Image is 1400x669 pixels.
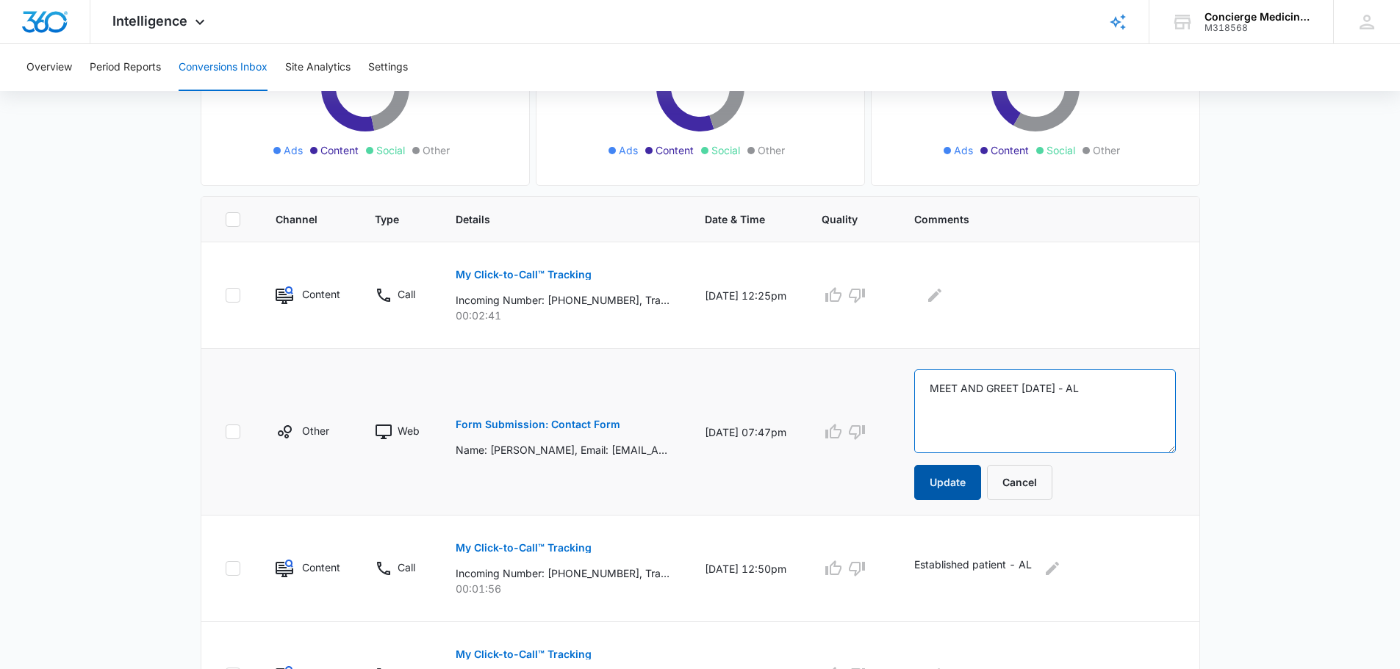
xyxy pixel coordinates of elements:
span: Details [456,211,648,227]
button: Edit Comments [923,283,947,307]
p: My Click-to-Call™ Tracking [456,270,592,280]
span: Content [656,142,694,158]
div: account name [1205,11,1312,23]
button: Period Reports [90,44,161,91]
p: Content [302,286,340,302]
p: 00:01:56 [456,581,670,596]
p: Web [398,423,420,438]
p: My Click-to-Call™ Tracking [456,649,592,659]
p: 00:02:41 [456,308,670,323]
span: Channel [276,211,319,227]
textarea: MEET AND GREET [DATE] - AL [914,369,1175,453]
button: Site Analytics [285,44,351,91]
button: My Click-to-Call™ Tracking [456,257,592,292]
p: Other [302,423,329,438]
td: [DATE] 12:50pm [687,516,804,622]
span: Content [320,142,359,158]
span: Quality [822,211,858,227]
button: Edit Comments [1041,557,1064,580]
p: Incoming Number: [PHONE_NUMBER], Tracking Number: [PHONE_NUMBER], Ring To: [PHONE_NUMBER], Caller... [456,292,670,308]
span: Content [991,142,1029,158]
button: Cancel [987,465,1052,500]
button: Form Submission: Contact Form [456,407,620,442]
p: Form Submission: Contact Form [456,419,620,430]
button: My Click-to-Call™ Tracking [456,530,592,565]
span: Social [1047,142,1075,158]
button: Update [914,465,981,500]
p: Content [302,560,340,575]
p: Established patient - AL [914,557,1032,580]
span: Other [758,142,785,158]
button: Conversions Inbox [179,44,268,91]
p: Name: [PERSON_NAME], Email: [EMAIL_ADDRESS][DOMAIN_NAME], Phone: [PHONE_NUMBER], How can we help?... [456,442,670,458]
span: Other [423,142,450,158]
span: Ads [619,142,638,158]
p: Call [398,286,415,302]
button: Overview [26,44,72,91]
p: Call [398,560,415,575]
p: My Click-to-Call™ Tracking [456,543,592,553]
span: Ads [284,142,303,158]
div: account id [1205,23,1312,33]
button: Settings [368,44,408,91]
td: [DATE] 07:47pm [687,349,804,516]
td: [DATE] 12:25pm [687,242,804,349]
span: Date & Time [705,211,765,227]
span: Intelligence [112,13,187,29]
span: Ads [954,142,973,158]
span: Social [376,142,405,158]
p: Incoming Number: [PHONE_NUMBER], Tracking Number: [PHONE_NUMBER], Ring To: [PHONE_NUMBER], Caller... [456,565,670,581]
span: Comments [914,211,1154,227]
span: Type [375,211,399,227]
span: Other [1093,142,1120,158]
span: Social [711,142,740,158]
